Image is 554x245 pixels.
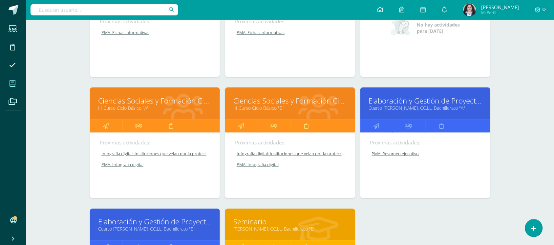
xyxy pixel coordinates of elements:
[233,217,347,227] a: Seminario
[233,105,347,111] a: III Curso Ciclo Básico "B"
[98,226,212,232] a: Cuarto [PERSON_NAME]. CC.LL. Bachillerato "B"
[100,30,211,35] a: PMA: Fichas informativas
[370,151,481,157] a: PMA: Resumen ejecutivo
[100,162,211,167] a: PMA: Infografia digital
[463,3,476,16] img: e3b139248a87191a549b0d9f27421a5c.png
[233,96,347,106] a: Ciencias Sociales y Formación Ciudadana
[233,226,347,232] a: [PERSON_NAME]. CC.LL. Bachillerato "B"
[98,96,212,106] a: Ciencias Sociales y Formación Ciudadana
[369,96,482,106] a: Elaboración y Gestión de Proyectos
[100,18,210,25] div: Próximas actividades:
[98,217,212,227] a: Elaboración y Gestión de Proyectos
[100,151,211,157] a: Infografía digital: Instituciones que velan por la protección del ambiente
[417,22,460,34] span: No hay actividades para [DATE]
[235,139,345,146] div: Próximas actividades:
[481,4,519,10] span: [PERSON_NAME]
[391,18,413,38] img: no_activities_small.png
[98,105,212,111] a: III Curso Ciclo Básico "A"
[235,30,346,35] a: PMA: Fichas informativas
[235,18,345,25] div: Próximas actividades:
[100,139,210,146] div: Próximas actividades:
[369,105,482,111] a: Cuarto [PERSON_NAME]. CC.LL. Bachillerato "A"
[31,4,178,15] input: Busca un usuario...
[481,10,519,15] span: Mi Perfil
[235,162,346,167] a: PMA: Infografia digital
[235,151,346,157] a: Infografía digital: Instituciones que velan por la protección del ambiente
[370,139,480,146] div: Próximas actividades:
